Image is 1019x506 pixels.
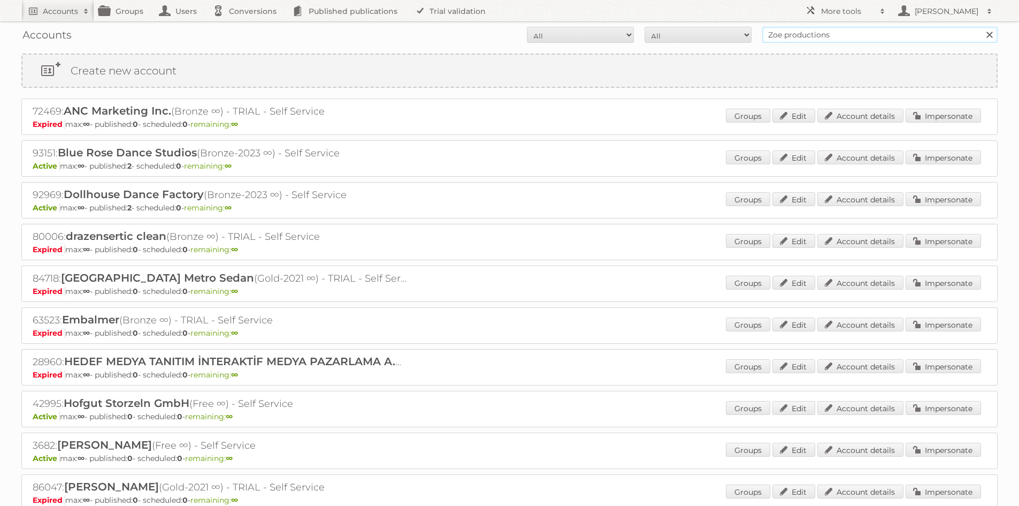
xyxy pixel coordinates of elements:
span: remaining: [190,286,238,296]
span: Active [33,454,60,463]
strong: ∞ [231,328,238,338]
a: Edit [772,401,815,415]
strong: 0 [133,328,138,338]
strong: ∞ [226,412,233,421]
span: Active [33,203,60,213]
strong: 0 [177,412,182,421]
strong: ∞ [78,161,85,171]
strong: ∞ [78,454,85,463]
strong: 0 [133,370,138,380]
a: Edit [772,276,815,290]
h2: 80006: (Bronze ∞) - TRIAL - Self Service [33,230,407,244]
strong: 0 [182,286,188,296]
strong: 0 [182,328,188,338]
strong: ∞ [226,454,233,463]
h2: 92969: (Bronze-2023 ∞) - Self Service [33,188,407,202]
strong: ∞ [231,286,238,296]
strong: 2 [127,203,132,213]
strong: 0 [176,203,181,213]
h2: [PERSON_NAME] [912,6,982,17]
p: max: - published: - scheduled: - [33,328,986,338]
a: Edit [772,150,815,164]
span: remaining: [190,245,238,254]
span: remaining: [190,328,238,338]
strong: ∞ [83,370,90,380]
h2: 72469: (Bronze ∞) - TRIAL - Self Service [33,104,407,118]
h2: 84718: (Gold-2021 ∞) - TRIAL - Self Service [33,271,407,285]
a: Account details [817,150,903,164]
h2: More tools [821,6,875,17]
strong: ∞ [231,370,238,380]
strong: ∞ [83,286,90,296]
span: Expired [33,286,65,296]
a: Account details [817,443,903,457]
span: Dollhouse Dance Factory [64,188,204,201]
span: remaining: [190,119,238,129]
a: Impersonate [906,276,981,290]
a: Groups [726,109,770,123]
strong: 0 [127,412,133,421]
span: [PERSON_NAME] [57,439,152,451]
span: Expired [33,495,65,505]
span: [GEOGRAPHIC_DATA] Metro Sedan [61,271,254,284]
span: [PERSON_NAME] [64,480,159,493]
a: Impersonate [906,150,981,164]
a: Groups [726,485,770,499]
a: Create new account [22,55,997,87]
strong: 0 [177,454,182,463]
a: Groups [726,150,770,164]
h2: Accounts [43,6,78,17]
a: Account details [817,359,903,373]
strong: 0 [133,286,138,296]
strong: ∞ [225,161,232,171]
a: Groups [726,401,770,415]
span: drazensertic clean [66,230,166,243]
strong: ∞ [83,495,90,505]
strong: 0 [127,454,133,463]
p: max: - published: - scheduled: - [33,286,986,296]
p: max: - published: - scheduled: - [33,370,986,380]
a: Impersonate [906,318,981,331]
p: max: - published: - scheduled: - [33,495,986,505]
span: remaining: [184,161,232,171]
a: Groups [726,318,770,331]
a: Impersonate [906,401,981,415]
a: Groups [726,443,770,457]
span: Expired [33,119,65,129]
span: Embalmer [62,313,119,326]
p: max: - published: - scheduled: - [33,245,986,254]
a: Edit [772,234,815,248]
a: Account details [817,109,903,123]
h2: 3682: (Free ∞) - Self Service [33,439,407,452]
a: Impersonate [906,443,981,457]
strong: 0 [182,370,188,380]
a: Account details [817,318,903,331]
span: Active [33,412,60,421]
strong: ∞ [78,203,85,213]
strong: ∞ [78,412,85,421]
a: Groups [726,359,770,373]
strong: 0 [133,119,138,129]
p: max: - published: - scheduled: - [33,454,986,463]
h2: 86047: (Gold-2021 ∞) - TRIAL - Self Service [33,480,407,494]
span: Expired [33,245,65,254]
strong: 0 [182,119,188,129]
span: Hofgut Storzeln GmbH [64,397,189,410]
a: Impersonate [906,192,981,206]
a: Groups [726,192,770,206]
a: Account details [817,276,903,290]
strong: ∞ [83,119,90,129]
a: Edit [772,318,815,331]
a: Impersonate [906,109,981,123]
strong: 0 [182,495,188,505]
a: Account details [817,401,903,415]
strong: ∞ [231,245,238,254]
a: Edit [772,443,815,457]
span: remaining: [190,495,238,505]
h2: 42995: (Free ∞) - Self Service [33,397,407,411]
span: Active [33,161,60,171]
span: Blue Rose Dance Studios [58,146,197,159]
p: max: - published: - scheduled: - [33,161,986,171]
strong: 0 [176,161,181,171]
span: Expired [33,328,65,338]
